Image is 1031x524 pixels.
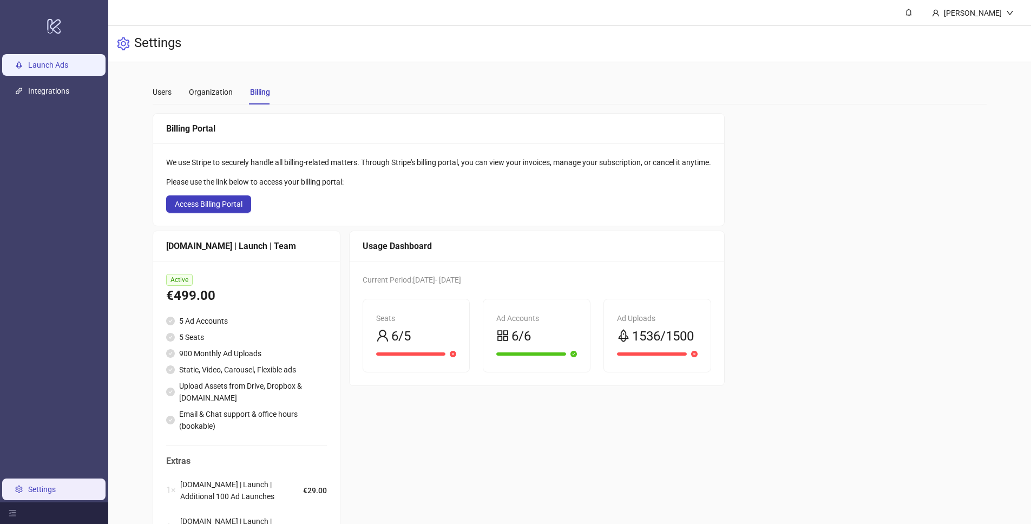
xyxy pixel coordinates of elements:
span: down [1006,9,1014,17]
span: appstore [496,329,509,342]
span: check-circle [166,333,175,342]
a: Settings [28,485,56,494]
span: setting [117,37,130,50]
span: close-circle [450,351,456,357]
a: Launch Ads [28,61,68,69]
span: Active [166,274,193,286]
span: check-circle [166,365,175,374]
span: [DOMAIN_NAME] | Launch | Additional 100 Ad Launches [180,479,303,502]
div: We use Stripe to securely handle all billing-related matters. Through Stripe's billing portal, yo... [166,156,711,168]
li: 900 Monthly Ad Uploads [166,348,327,359]
span: Current Period: [DATE] - [DATE] [363,276,461,284]
div: Organization [189,86,233,98]
div: €499.00 [166,286,327,306]
span: check-circle [166,349,175,358]
span: rocket [617,329,630,342]
span: check-circle [166,416,175,424]
span: bell [905,9,912,16]
span: 6/5 [391,326,411,347]
span: user [932,9,940,17]
span: 1536/1500 [632,326,694,347]
span: 1 × [166,483,176,497]
div: Billing Portal [166,122,711,135]
span: check-circle [166,388,175,396]
div: [PERSON_NAME] [940,7,1006,19]
div: Usage Dashboard [363,239,711,253]
button: Access Billing Portal [166,195,251,213]
div: Ad Accounts [496,312,577,324]
div: [DOMAIN_NAME] | Launch | Team [166,239,327,253]
span: Extras [166,454,327,468]
span: check-circle [570,351,577,357]
div: Seats [376,312,457,324]
span: Access Billing Portal [175,200,242,208]
div: Ad Uploads [617,312,698,324]
span: 6/6 [511,326,531,347]
span: user [376,329,389,342]
li: 5 Seats [166,331,327,343]
span: close-circle [691,351,698,357]
div: Users [153,86,172,98]
span: €29.00 [303,484,327,496]
li: Upload Assets from Drive, Dropbox & [DOMAIN_NAME] [166,380,327,404]
span: menu-fold [9,509,16,517]
div: Billing [250,86,270,98]
div: Please use the link below to access your billing portal: [166,176,711,188]
li: Static, Video, Carousel, Flexible ads [166,364,327,376]
span: check-circle [166,317,175,325]
li: Email & Chat support & office hours (bookable) [166,408,327,432]
li: 5 Ad Accounts [166,315,327,327]
a: Integrations [28,87,69,95]
h3: Settings [134,35,181,53]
